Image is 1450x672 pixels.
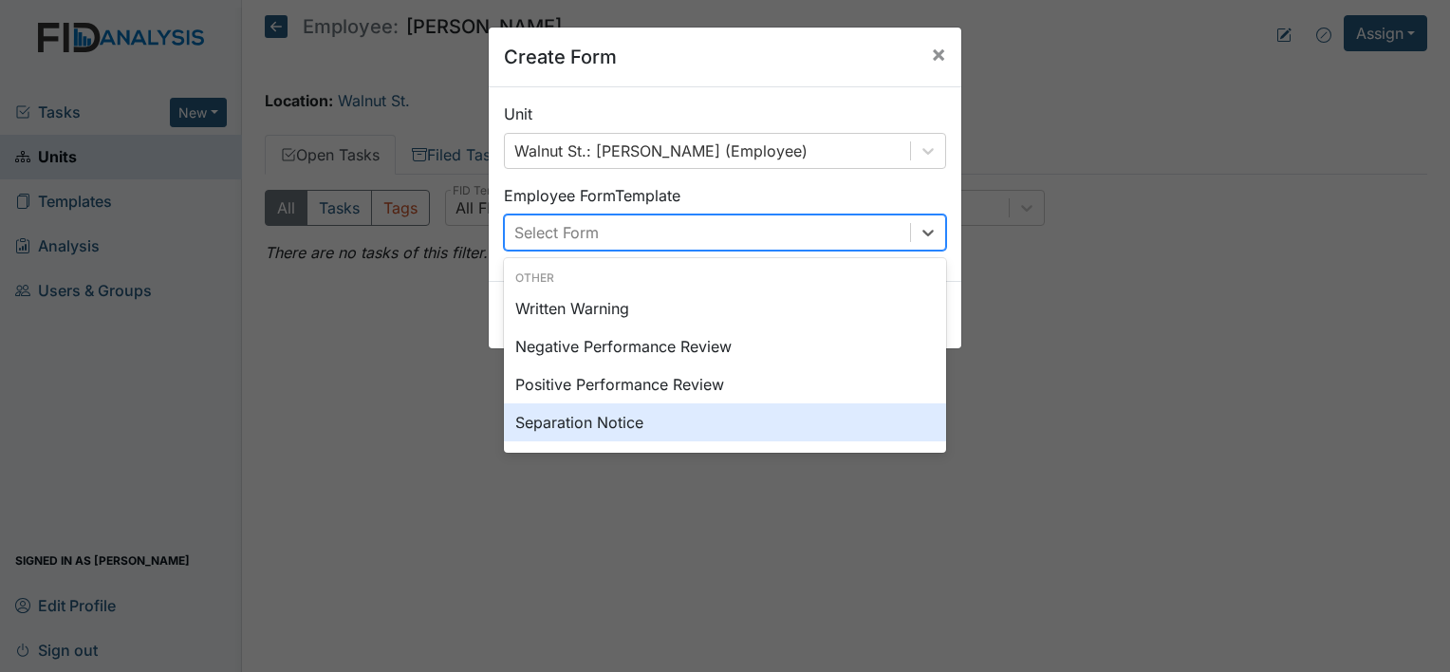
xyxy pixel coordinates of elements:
[504,103,532,125] label: Unit
[916,28,961,81] button: Close
[504,289,946,327] div: Written Warning
[504,184,680,207] label: Employee Form Template
[931,40,946,67] span: ×
[504,43,617,71] h5: Create Form
[504,270,946,287] div: Other
[504,403,946,441] div: Separation Notice
[504,365,946,403] div: Positive Performance Review
[514,221,599,244] div: Select Form
[504,327,946,365] div: Negative Performance Review
[514,140,808,162] div: Walnut St.: [PERSON_NAME] (Employee)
